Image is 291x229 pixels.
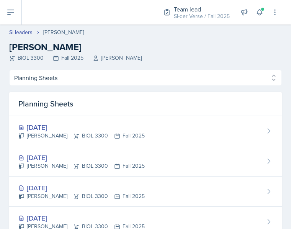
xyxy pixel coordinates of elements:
[18,152,145,163] div: [DATE]
[9,92,282,116] div: Planning Sheets
[18,122,145,132] div: [DATE]
[18,132,145,140] div: [PERSON_NAME] BIOL 3300 Fall 2025
[43,28,84,36] div: [PERSON_NAME]
[9,40,282,54] h2: [PERSON_NAME]
[9,28,33,36] a: Si leaders
[9,177,282,207] a: [DATE] [PERSON_NAME]BIOL 3300Fall 2025
[18,192,145,200] div: [PERSON_NAME] BIOL 3300 Fall 2025
[18,162,145,170] div: [PERSON_NAME] BIOL 3300 Fall 2025
[174,5,230,14] div: Team lead
[9,54,282,62] div: BIOL 3300 Fall 2025 [PERSON_NAME]
[18,213,145,223] div: [DATE]
[174,12,230,20] div: SI-der Verse / Fall 2025
[9,116,282,146] a: [DATE] [PERSON_NAME]BIOL 3300Fall 2025
[18,183,145,193] div: [DATE]
[9,146,282,177] a: [DATE] [PERSON_NAME]BIOL 3300Fall 2025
